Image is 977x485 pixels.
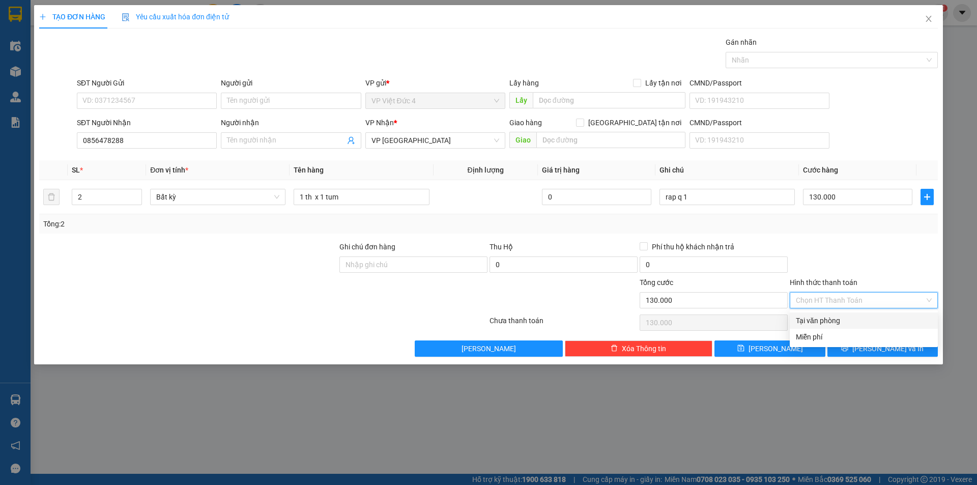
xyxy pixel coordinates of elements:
span: printer [841,345,848,353]
div: Tại văn phòng [796,315,932,326]
button: printer[PERSON_NAME] và In [827,340,938,357]
span: Giá trị hàng [542,166,580,174]
button: delete [43,189,60,205]
th: Ghi chú [655,160,799,180]
img: icon [122,13,130,21]
div: CMND/Passport [689,77,829,89]
span: user-add [347,136,355,145]
span: VP Việt Đức 4 [371,93,499,108]
input: Ghi chú đơn hàng [339,256,487,273]
div: Người nhận [221,117,361,128]
span: TẠO ĐƠN HÀNG [39,13,105,21]
span: save [737,345,744,353]
input: VD: Bàn, Ghế [294,189,429,205]
label: Gán nhãn [726,38,757,46]
span: Định lượng [468,166,504,174]
label: Ghi chú đơn hàng [339,243,395,251]
span: VP Nhận [365,119,394,127]
span: Giao hàng [509,119,542,127]
input: Dọc đường [536,132,685,148]
span: Tên hàng [294,166,324,174]
div: SĐT Người Nhận [77,117,217,128]
span: Xóa Thông tin [622,343,666,354]
input: 0 [542,189,651,205]
div: VP gửi [365,77,505,89]
button: [PERSON_NAME] [415,340,563,357]
span: plus [921,193,933,201]
div: Tổng: 2 [43,218,377,230]
span: Phí thu hộ khách nhận trả [648,241,738,252]
span: Yêu cầu xuất hóa đơn điện tử [122,13,229,21]
div: Miễn phí [796,331,932,343]
button: save[PERSON_NAME] [714,340,825,357]
span: Lấy tận nơi [641,77,685,89]
span: Giao [509,132,536,148]
span: Bất kỳ [156,189,279,205]
span: Đơn vị tính [150,166,188,174]
span: Tổng cước [640,278,673,287]
button: plus [921,189,934,205]
div: Chưa thanh toán [489,315,639,333]
label: Hình thức thanh toán [790,278,857,287]
div: CMND/Passport [689,117,829,128]
input: Ghi Chú [659,189,795,205]
span: close [925,15,933,23]
span: Lấy [509,92,533,108]
button: deleteXóa Thông tin [565,340,713,357]
span: Cước hàng [803,166,838,174]
span: plus [39,13,46,20]
span: [GEOGRAPHIC_DATA] tận nơi [584,117,685,128]
div: Người gửi [221,77,361,89]
span: SL [72,166,80,174]
span: Lấy hàng [509,79,539,87]
input: Dọc đường [533,92,685,108]
span: Thu Hộ [490,243,513,251]
div: SĐT Người Gửi [77,77,217,89]
span: [PERSON_NAME] [462,343,516,354]
span: delete [611,345,618,353]
span: [PERSON_NAME] và In [852,343,924,354]
span: [PERSON_NAME] [749,343,803,354]
button: Close [914,5,943,34]
span: VP Sài Gòn [371,133,499,148]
